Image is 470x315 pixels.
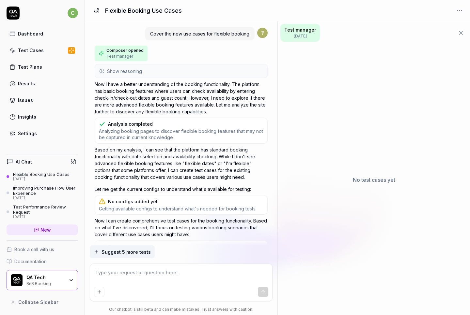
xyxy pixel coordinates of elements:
span: Composer opened [106,48,144,53]
div: Improving Purchase Flow User Experience [13,185,78,196]
a: Test Performance Review Request[DATE] [7,204,78,219]
div: BnB Booking [26,280,64,286]
button: Composer openedTest manager [95,46,148,61]
div: Test cases generated [108,243,158,250]
p: Now I can create comprehensive test cases for the booking functionality. Based on what I've disco... [95,217,268,238]
a: Dashboard [7,27,78,40]
span: Collapse Sidebar [18,299,58,306]
button: Suggest 5 more tests [90,245,155,258]
button: c [68,7,78,20]
a: Book a call with us [7,246,78,253]
div: Test Cases [18,47,44,54]
span: [DATE] [284,33,316,39]
a: Issues [7,94,78,107]
a: Test Cases [7,44,78,57]
a: Improving Purchase Flow User Experience[DATE] [7,185,78,200]
button: Test manager[DATE] [280,24,320,42]
div: [DATE] [13,196,78,200]
button: Add attachment [94,287,104,297]
span: Cover the new use cases for flexible booking [150,31,249,36]
a: Flexible Booking Use Cases[DATE] [7,172,78,181]
p: No test cases yet [353,176,395,184]
button: Show reasoning [95,64,267,78]
a: Documentation [7,258,78,265]
span: Documentation [14,258,47,265]
span: New [40,226,51,233]
div: No configs added yet [108,198,158,205]
div: Test Plans [18,64,42,70]
div: Settings [18,130,37,137]
a: Settings [7,127,78,140]
a: New [7,224,78,235]
p: Let me get the current configs to understand what's available for testing: [95,186,268,193]
div: Test Performance Review Request [13,204,78,215]
span: c [68,8,78,18]
div: Analysis completed [108,121,153,127]
div: Insights [18,113,36,120]
button: QA Tech LogoQA TechBnB Booking [7,270,78,290]
h1: Flexible Booking Use Cases [105,6,182,15]
div: [DATE] [13,215,78,219]
h4: AI Chat [16,158,32,165]
span: Getting available configs to understand what's needed for booking tests [99,206,256,212]
div: [DATE] [13,177,70,181]
span: Show reasoning [107,68,142,75]
div: Flexible Booking Use Cases [13,172,70,177]
span: Test manager [284,26,316,33]
img: QA Tech Logo [11,274,23,286]
span: Analyzing booking pages to discover flexible booking features that may not be captured in current... [99,128,263,141]
a: Insights [7,110,78,123]
p: Now I have a better understanding of the booking functionality. The platform has basic booking fe... [95,81,268,115]
span: ? [257,28,268,38]
div: Our chatbot is still beta and can make mistakes. Trust answers with caution. [90,307,273,312]
span: Suggest 5 more tests [102,249,151,255]
div: QA Tech [26,275,64,280]
p: Based on my analysis, I can see that the platform has standard booking functionality with date se... [95,146,268,180]
a: Results [7,77,78,90]
button: Collapse Sidebar [7,295,78,308]
div: Dashboard [18,30,43,37]
div: Results [18,80,35,87]
span: Book a call with us [14,246,54,253]
a: Test Plans [7,61,78,73]
span: Test manager [106,53,133,59]
div: Issues [18,97,33,104]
